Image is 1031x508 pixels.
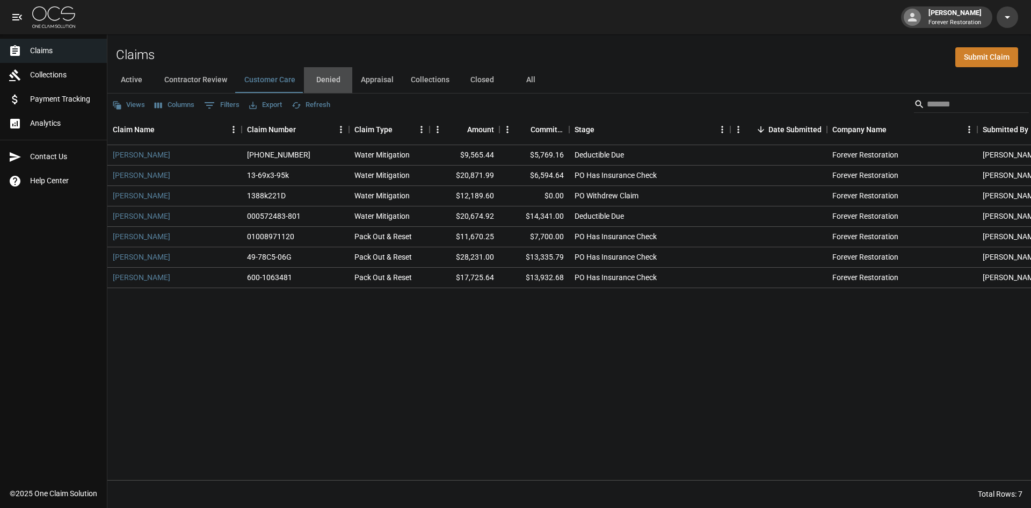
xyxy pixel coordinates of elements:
[730,121,746,138] button: Menu
[413,121,430,138] button: Menu
[978,489,1022,499] div: Total Rows: 7
[430,247,499,268] div: $28,231.00
[354,211,410,221] div: Water Mitigation
[354,115,393,145] div: Claim Type
[499,227,569,247] div: $7,700.00
[955,47,1018,67] a: Submit Claim
[116,47,155,63] h2: Claims
[247,115,296,145] div: Claim Number
[113,252,170,262] a: [PERSON_NAME]
[430,206,499,227] div: $20,674.92
[467,115,494,145] div: Amount
[961,121,977,138] button: Menu
[575,149,624,160] div: Deductible Due
[349,115,430,145] div: Claim Type
[499,145,569,166] div: $5,769.16
[113,272,170,283] a: [PERSON_NAME]
[354,190,410,201] div: Water Mitigation
[247,211,301,221] div: 000572483-801
[30,94,98,105] span: Payment Tracking
[430,115,499,145] div: Amount
[768,115,822,145] div: Date Submitted
[155,122,170,137] button: Sort
[354,149,410,160] div: Water Mitigation
[247,231,294,242] div: 01008971120
[296,122,311,137] button: Sort
[354,272,412,283] div: Pack Out & Reset
[499,247,569,268] div: $13,335.79
[152,97,197,113] button: Select columns
[354,231,412,242] div: Pack Out & Reset
[236,67,304,93] button: Customer Care
[983,115,1028,145] div: Submitted By
[113,170,170,181] a: [PERSON_NAME]
[832,252,898,262] div: Forever Restoration
[242,115,349,145] div: Claim Number
[402,67,458,93] button: Collections
[6,6,28,28] button: open drawer
[515,122,531,137] button: Sort
[832,190,898,201] div: Forever Restoration
[352,67,402,93] button: Appraisal
[430,227,499,247] div: $11,670.25
[928,18,982,27] p: Forever Restoration
[832,170,898,181] div: Forever Restoration
[113,115,155,145] div: Claim Name
[247,252,292,262] div: 49-78C5-06G
[452,122,467,137] button: Sort
[30,45,98,56] span: Claims
[575,115,594,145] div: Stage
[30,118,98,129] span: Analytics
[30,151,98,162] span: Contact Us
[730,115,827,145] div: Date Submitted
[333,121,349,138] button: Menu
[569,115,730,145] div: Stage
[289,97,333,113] button: Refresh
[594,122,609,137] button: Sort
[201,97,242,114] button: Show filters
[887,122,902,137] button: Sort
[575,272,657,283] div: PO Has Insurance Check
[499,186,569,206] div: $0.00
[575,211,624,221] div: Deductible Due
[914,96,1029,115] div: Search
[575,252,657,262] div: PO Has Insurance Check
[430,268,499,288] div: $17,725.64
[247,170,289,181] div: 13-69x3-95k
[113,149,170,160] a: [PERSON_NAME]
[113,211,170,221] a: [PERSON_NAME]
[827,115,977,145] div: Company Name
[832,272,898,283] div: Forever Restoration
[832,211,898,221] div: Forever Restoration
[430,186,499,206] div: $12,189.60
[226,121,242,138] button: Menu
[575,170,657,181] div: PO Has Insurance Check
[430,145,499,166] div: $9,565.44
[107,67,1031,93] div: dynamic tabs
[354,170,410,181] div: Water Mitigation
[30,175,98,187] span: Help Center
[499,268,569,288] div: $13,932.68
[107,115,242,145] div: Claim Name
[832,231,898,242] div: Forever Restoration
[458,67,506,93] button: Closed
[247,272,292,283] div: 600-1063481
[430,121,446,138] button: Menu
[10,488,97,499] div: © 2025 One Claim Solution
[246,97,285,113] button: Export
[30,69,98,81] span: Collections
[304,67,352,93] button: Denied
[247,149,310,160] div: 01-008-885706
[499,121,515,138] button: Menu
[32,6,75,28] img: ocs-logo-white-transparent.png
[113,190,170,201] a: [PERSON_NAME]
[110,97,148,113] button: Views
[753,122,768,137] button: Sort
[156,67,236,93] button: Contractor Review
[832,115,887,145] div: Company Name
[531,115,564,145] div: Committed Amount
[832,149,898,160] div: Forever Restoration
[107,67,156,93] button: Active
[430,166,499,186] div: $20,871.99
[499,206,569,227] div: $14,341.00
